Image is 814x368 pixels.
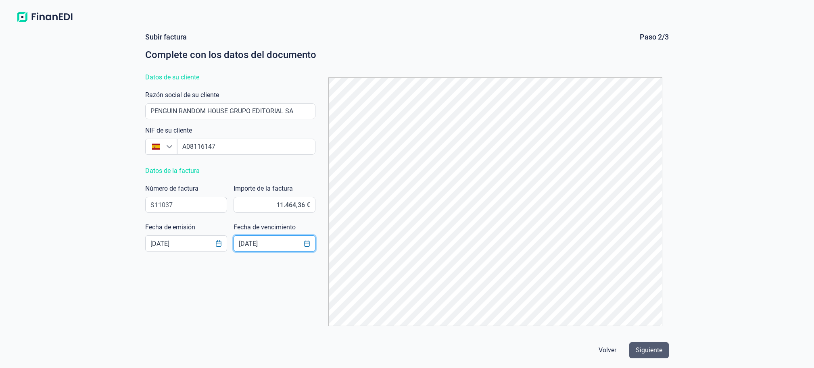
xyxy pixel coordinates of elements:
[145,48,668,61] div: Complete con los datos del documento
[640,32,669,42] div: Paso 2/3
[234,184,293,193] label: Importe de la factura
[166,139,176,154] div: Busque un NIF
[152,143,160,150] img: ES
[145,184,198,193] label: Número de factura
[145,90,219,100] label: Razón social de su cliente
[145,164,315,177] div: Datos de la factura
[145,222,195,232] label: Fecha de emisión
[145,71,315,84] div: Datos de su cliente
[145,197,227,213] input: F-0011
[145,235,227,252] input: 20/12/2024
[13,10,77,24] img: Logo de aplicación
[234,197,315,213] input: 0,00€
[629,342,669,358] button: Siguiente
[328,77,662,326] img: PDF Viewer
[636,345,662,355] span: Siguiente
[211,236,227,251] button: Choose Date
[145,103,315,119] input: Busque un librador
[592,342,623,358] button: Volver
[145,126,192,135] label: NIF de su cliente
[234,235,315,252] input: 26/12/2030
[299,236,315,251] button: Choose Date
[599,345,616,355] span: Volver
[234,222,296,232] label: Fecha de vencimiento
[177,139,316,155] input: Busque un NIF
[145,32,187,42] div: Subir factura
